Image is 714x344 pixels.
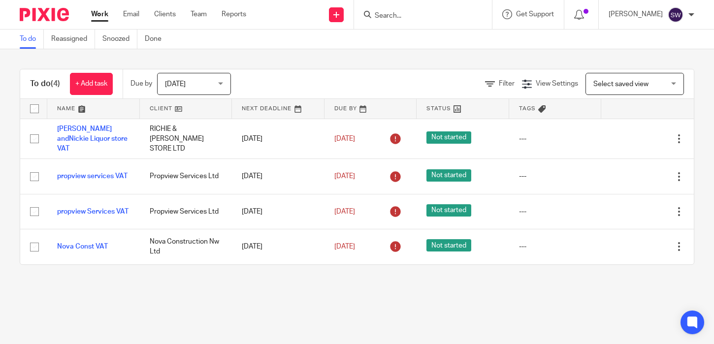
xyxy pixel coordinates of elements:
[519,171,592,181] div: ---
[519,134,592,144] div: ---
[232,194,325,229] td: [DATE]
[374,12,462,21] input: Search
[232,119,325,159] td: [DATE]
[91,9,108,19] a: Work
[57,243,108,250] a: Nova Const VAT
[536,80,578,87] span: View Settings
[20,8,69,21] img: Pixie
[334,135,355,142] span: [DATE]
[668,7,683,23] img: svg%3E
[519,207,592,217] div: ---
[499,80,515,87] span: Filter
[165,81,186,88] span: [DATE]
[145,30,169,49] a: Done
[426,131,471,144] span: Not started
[232,159,325,194] td: [DATE]
[30,79,60,89] h1: To do
[516,11,554,18] span: Get Support
[70,73,113,95] a: + Add task
[426,239,471,251] span: Not started
[426,204,471,217] span: Not started
[20,30,44,49] a: To do
[140,229,232,264] td: Nova Construction Nw Ltd
[334,173,355,180] span: [DATE]
[519,242,592,251] div: ---
[154,9,176,19] a: Clients
[130,79,152,89] p: Due by
[334,208,355,215] span: [DATE]
[140,159,232,194] td: Propview Services Ltd
[519,106,536,111] span: Tags
[426,169,471,182] span: Not started
[57,125,128,153] a: [PERSON_NAME] andNickie Liquor store VAT
[593,81,649,88] span: Select saved view
[232,229,325,264] td: [DATE]
[57,173,128,180] a: propview services VAT
[191,9,207,19] a: Team
[222,9,246,19] a: Reports
[51,30,95,49] a: Reassigned
[57,208,129,215] a: propview Services VAT
[334,243,355,250] span: [DATE]
[140,119,232,159] td: RICHIE & [PERSON_NAME] STORE LTD
[102,30,137,49] a: Snoozed
[609,9,663,19] p: [PERSON_NAME]
[140,194,232,229] td: Propview Services Ltd
[123,9,139,19] a: Email
[51,80,60,88] span: (4)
